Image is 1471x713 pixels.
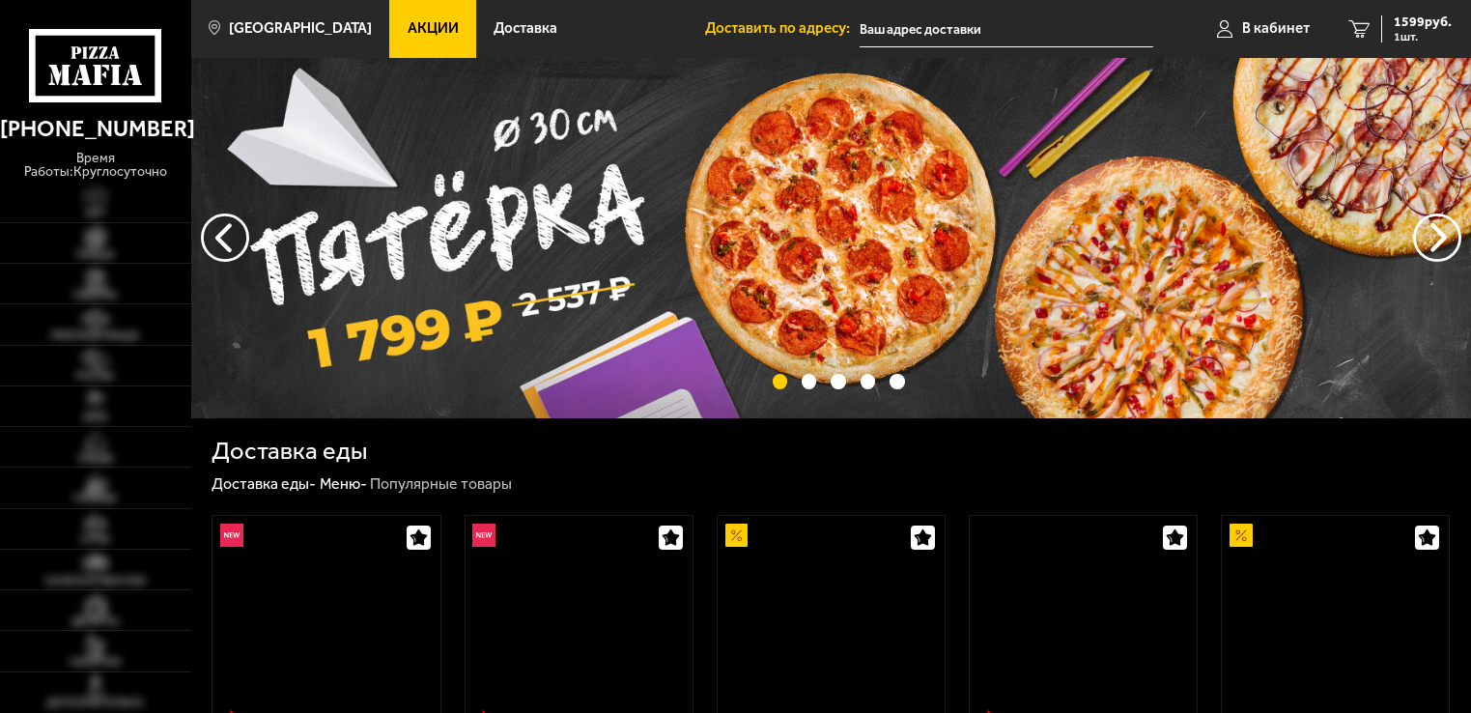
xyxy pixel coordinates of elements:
[212,439,367,463] h1: Доставка еды
[1394,31,1452,43] span: 1 шт.
[861,374,875,388] button: точки переключения
[408,21,459,36] span: Акции
[705,21,860,36] span: Доставить по адресу:
[229,21,372,36] span: [GEOGRAPHIC_DATA]
[773,374,787,388] button: точки переключения
[494,21,557,36] span: Доставка
[201,214,249,262] button: следующий
[725,524,749,547] img: Акционный
[1413,214,1461,262] button: предыдущий
[370,474,512,495] div: Популярные товары
[220,524,243,547] img: Новинка
[1394,15,1452,29] span: 1599 руб.
[831,374,845,388] button: точки переключения
[802,374,816,388] button: точки переключения
[472,524,495,547] img: Новинка
[320,474,367,493] a: Меню-
[890,374,904,388] button: точки переключения
[1230,524,1253,547] img: Акционный
[212,474,316,493] a: Доставка еды-
[860,12,1154,47] input: Ваш адрес доставки
[1242,21,1310,36] span: В кабинет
